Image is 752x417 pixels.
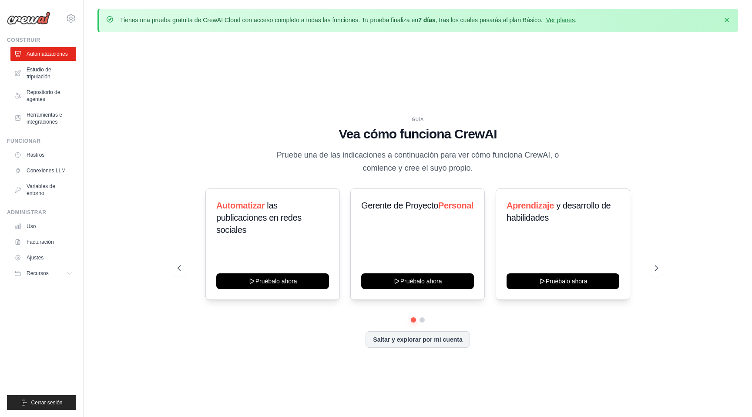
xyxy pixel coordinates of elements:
[400,278,442,285] font: Pruébalo ahora
[27,239,54,245] font: Facturación
[436,17,543,24] font: , tras los cuales pasarás al plan Básico.
[27,152,44,158] font: Rastros
[373,336,462,343] font: Saltar y explorar por mi cuenta
[27,183,55,196] font: Variables de entorno
[7,12,50,25] img: Logo
[10,179,76,200] a: Variables de entorno
[545,278,587,285] font: Pruébalo ahora
[27,255,44,261] font: Ajustes
[10,164,76,178] a: Conexiones LLM
[10,108,76,129] a: Herramientas e integraciones
[7,37,40,43] font: Construir
[10,47,76,61] a: Automatizaciones
[27,168,66,174] font: Conexiones LLM
[10,235,76,249] a: Facturación
[216,201,302,235] font: las publicaciones en redes sociales
[255,278,297,285] font: Pruébalo ahora
[10,85,76,106] a: Repositorio de agentes
[418,17,436,24] font: 7 días
[575,17,577,24] font: .
[27,67,51,80] font: Estudio de tripulación
[216,201,265,210] font: Automatizar
[708,375,752,417] iframe: Widget de chat
[277,151,559,172] font: Pruebe una de las indicaciones a continuación para ver cómo funciona CrewAI, o comience y cree el...
[507,201,611,222] font: y desarrollo de habilidades
[120,17,418,24] font: Tienes una prueba gratuita de CrewAI Cloud con acceso completo a todas las funciones. Tu prueba f...
[7,209,47,215] font: Administrar
[216,273,329,289] button: Pruébalo ahora
[10,219,76,233] a: Uso
[507,273,619,289] button: Pruébalo ahora
[31,400,62,406] font: Cerrar sesión
[507,201,554,210] font: Aprendizaje
[7,395,76,410] button: Cerrar sesión
[438,201,473,210] font: Personal
[10,251,76,265] a: Ajustes
[10,63,76,84] a: Estudio de tripulación
[7,138,40,144] font: Funcionar
[27,112,62,125] font: Herramientas e integraciones
[27,51,68,57] font: Automatizaciones
[366,331,470,348] button: Saltar y explorar por mi cuenta
[27,223,36,229] font: Uso
[361,273,474,289] button: Pruébalo ahora
[546,17,575,24] a: Ver planes
[412,117,424,122] font: GUÍA
[361,201,438,210] font: Gerente de Proyecto
[10,266,76,280] button: Recursos
[27,89,60,102] font: Repositorio de agentes
[339,127,497,141] font: Vea cómo funciona CrewAI
[27,270,49,276] font: Recursos
[10,148,76,162] a: Rastros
